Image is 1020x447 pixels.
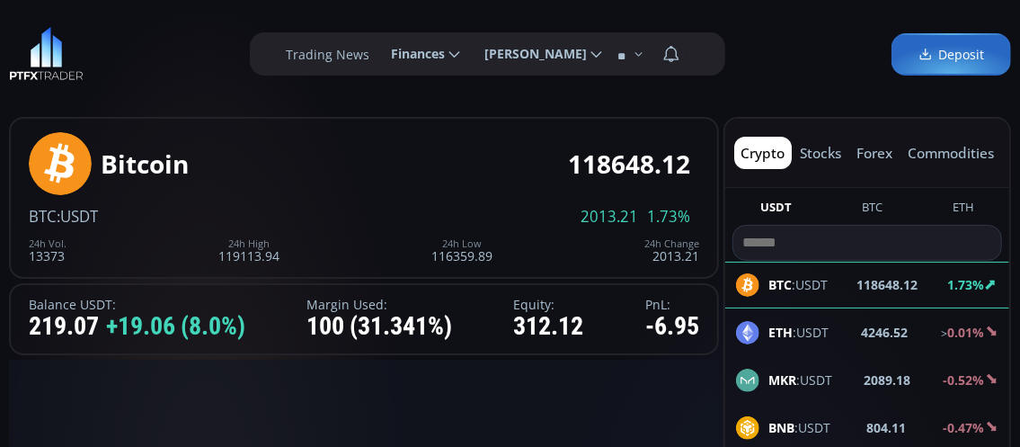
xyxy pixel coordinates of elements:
label: PnL: [645,298,699,311]
div: 119113.94 [218,238,279,263]
span: Deposit [918,45,984,64]
div: Bitcoin [101,150,189,178]
button: commodities [900,137,1000,169]
button: BTC [855,199,890,221]
span: > [941,326,947,341]
div: 24h Low [431,238,492,249]
div: 100 (31.341%) [306,313,452,341]
span: Finances [378,36,445,72]
div: 2013.21 [644,238,699,263]
span: :USDT [768,371,832,389]
label: Margin Used: [306,298,452,311]
button: forex [850,137,900,169]
div: 24h Change [644,238,699,249]
div: 13373 [29,238,67,263]
b: -0.52% [943,371,984,389]
label: Trading News [286,45,369,64]
img: LOGO [9,27,84,81]
span: +19.06 (8.0%) [106,313,245,341]
div: 219.07 [29,313,245,341]
span: [PERSON_NAME] [472,36,587,72]
span: 1.73% [647,209,690,225]
button: crypto [734,137,792,169]
div: 24h High [218,238,279,249]
div: -6.95 [645,313,699,341]
a: Deposit [891,33,1011,76]
b: 804.11 [867,418,907,437]
b: BNB [768,419,794,436]
button: USDT [753,199,799,221]
b: MKR [768,371,796,389]
span: BTC [29,206,57,227]
span: :USDT [768,418,830,437]
div: 116359.89 [431,238,492,263]
b: 0.01% [947,324,984,341]
label: Equity: [514,298,584,311]
span: 2013.21 [581,209,638,225]
span: :USDT [57,206,98,227]
div: 24h Vol. [29,238,67,249]
b: 2089.18 [865,371,911,389]
b: 4246.52 [862,323,909,342]
div: 118648.12 [568,150,690,178]
b: -0.47% [943,419,984,436]
button: stocks [794,137,848,169]
div: 312.12 [514,313,584,341]
span: :USDT [768,323,829,342]
b: ETH [768,324,793,341]
button: ETH [945,199,981,221]
label: Balance USDT: [29,298,245,311]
